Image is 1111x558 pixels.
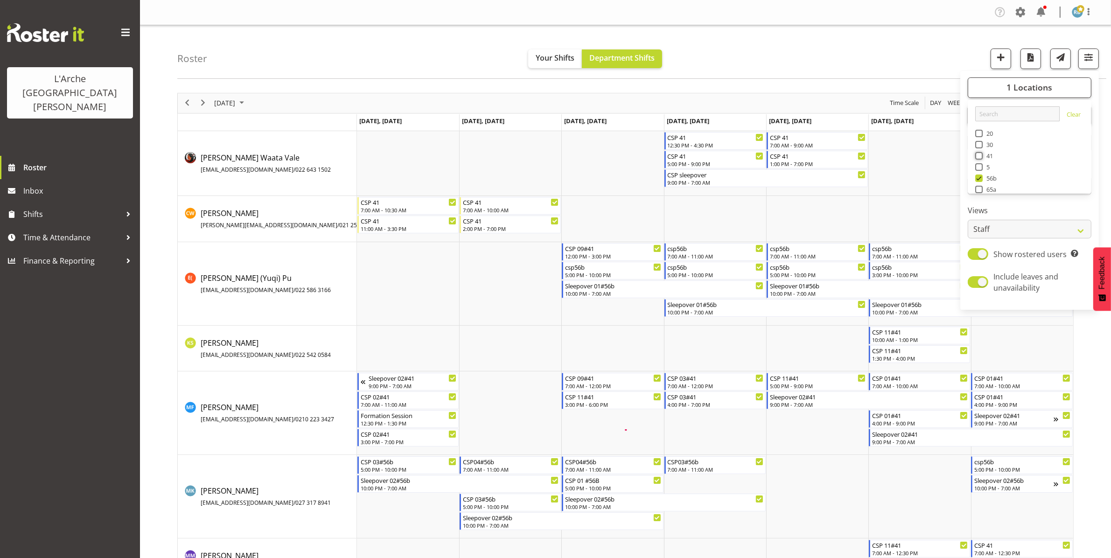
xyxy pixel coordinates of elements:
button: Send a list of all shifts for the selected filtered period to all rostered employees. [1050,49,1071,69]
button: Your Shifts [528,49,582,68]
a: Clear [1067,110,1081,121]
span: Finance & Reporting [23,254,121,268]
div: L'Arche [GEOGRAPHIC_DATA][PERSON_NAME] [16,72,124,114]
span: Department Shifts [589,53,655,63]
button: Add a new shift [991,49,1011,69]
img: robin-buch3407.jpg [1072,7,1083,18]
span: Your Shifts [536,53,574,63]
button: Filter Shifts [1078,49,1099,69]
button: Department Shifts [582,49,662,68]
img: Rosterit website logo [7,23,84,42]
span: Shifts [23,207,121,221]
span: Roster [23,160,135,174]
button: 1 Locations [968,77,1091,98]
button: Download a PDF of the roster according to the set date range. [1020,49,1041,69]
button: Feedback - Show survey [1093,247,1111,311]
span: 1 Locations [1006,82,1052,93]
h4: Roster [177,53,207,64]
span: Time & Attendance [23,230,121,244]
span: Inbox [23,184,135,198]
span: Feedback [1098,257,1106,289]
